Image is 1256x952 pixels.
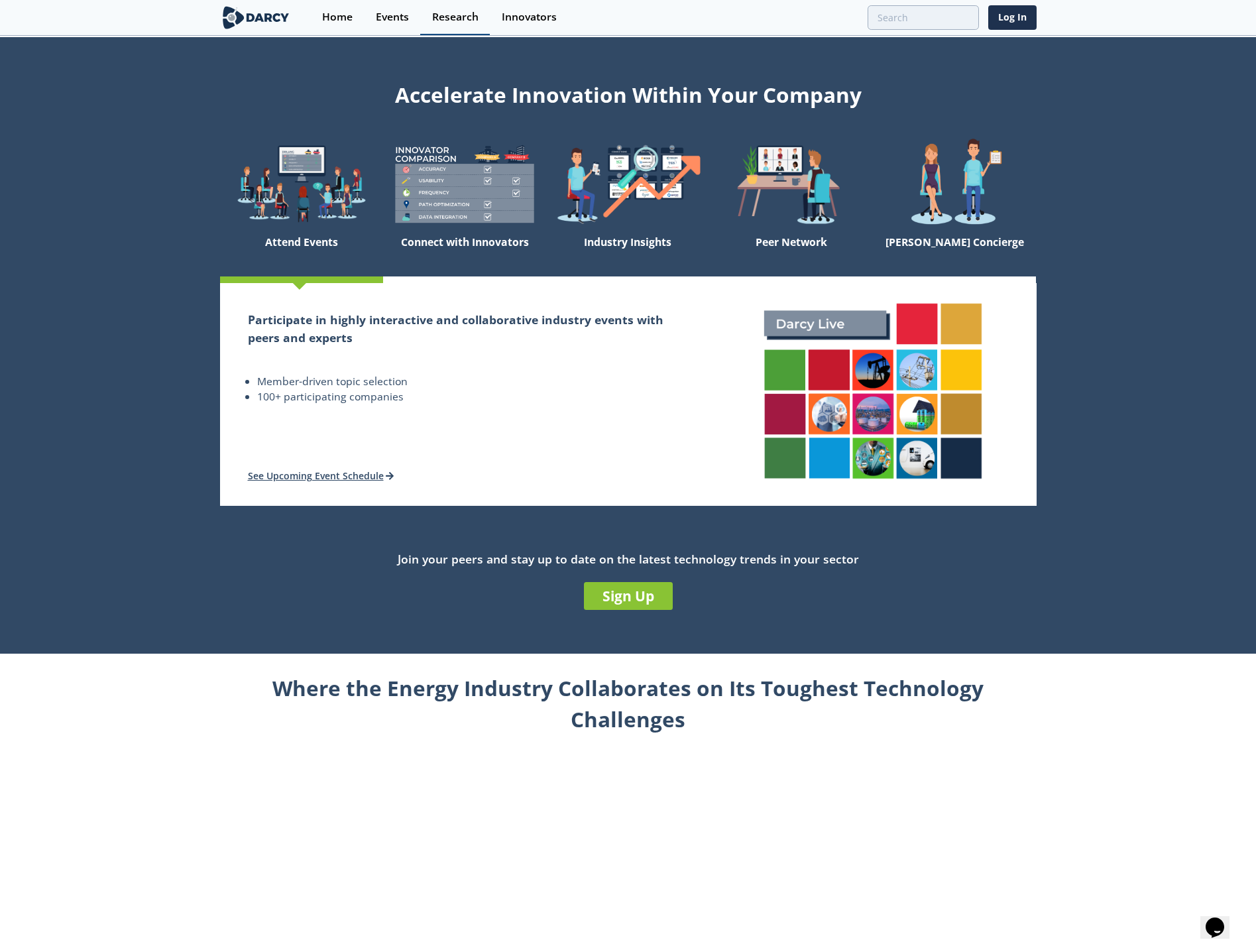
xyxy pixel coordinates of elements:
[257,374,682,390] li: Member-driven topic selection
[220,6,292,29] img: logo-wide.svg
[873,230,1036,276] div: [PERSON_NAME] Concierge
[220,138,383,230] img: welcome-explore-560578ff38cea7c86bcfe544b5e45342.png
[376,12,409,23] div: Events
[220,230,383,276] div: Attend Events
[710,138,873,230] img: welcome-attend-b816887fc24c32c29d1763c6e0ddb6e6.png
[220,672,1037,735] div: Where the Energy Industry Collaborates on Its Toughest Technology Challenges
[465,753,791,937] iframe: Intro to Darcy Partners
[546,230,709,276] div: Industry Insights
[873,138,1036,230] img: welcome-concierge-wide-20dccca83e9cbdbb601deee24fb8df72.png
[546,138,709,230] img: welcome-find-a12191a34a96034fcac36f4ff4d37733.png
[988,5,1037,30] a: Log In
[257,389,682,405] li: 100+ participating companies
[383,230,546,276] div: Connect with Innovators
[584,582,673,610] a: Sign Up
[248,469,394,482] a: See Upcoming Event Schedule
[248,311,682,346] h2: Participate in highly interactive and collaborative industry events with peers and experts
[432,12,479,23] div: Research
[220,74,1037,110] div: Accelerate Innovation Within Your Company
[322,12,353,23] div: Home
[383,138,546,230] img: welcome-compare-1b687586299da8f117b7ac84fd957760.png
[868,5,979,30] input: Advanced Search
[750,290,996,493] img: attend-events-831e21027d8dfeae142a4bc70e306247.png
[502,12,557,23] div: Innovators
[1200,899,1243,939] iframe: chat widget
[710,230,873,276] div: Peer Network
